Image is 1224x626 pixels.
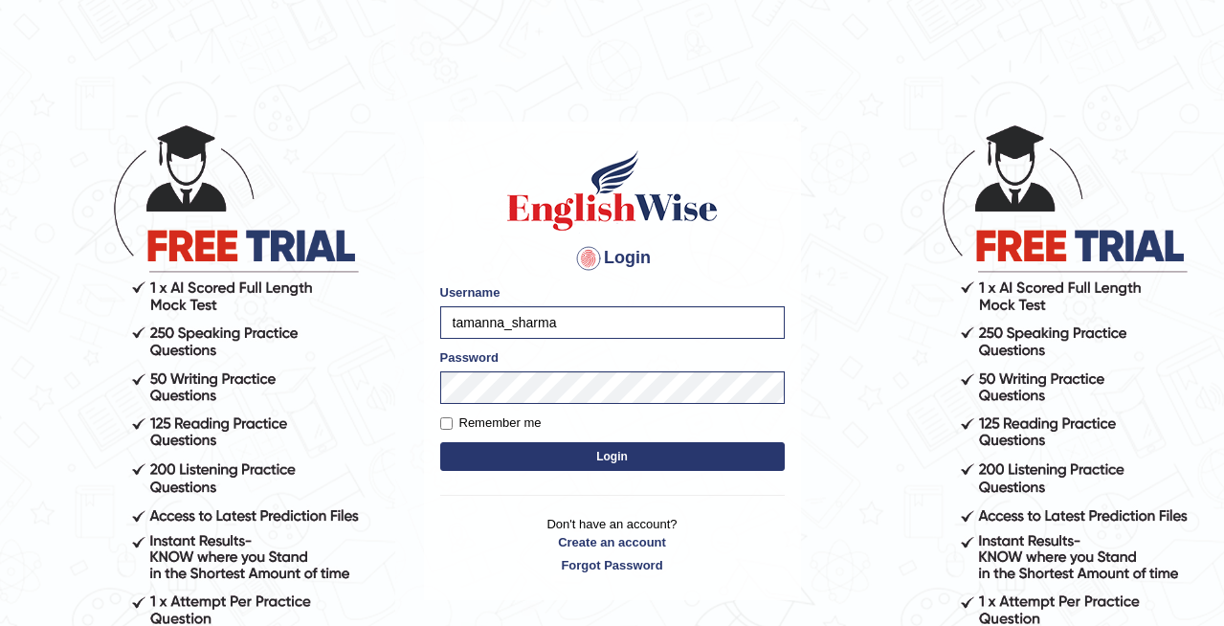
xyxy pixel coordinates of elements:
[440,533,785,551] a: Create an account
[440,243,785,274] h4: Login
[440,515,785,574] p: Don't have an account?
[440,414,542,433] label: Remember me
[440,442,785,471] button: Login
[440,283,501,302] label: Username
[440,348,499,367] label: Password
[503,147,722,234] img: Logo of English Wise sign in for intelligent practice with AI
[440,417,453,430] input: Remember me
[440,556,785,574] a: Forgot Password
